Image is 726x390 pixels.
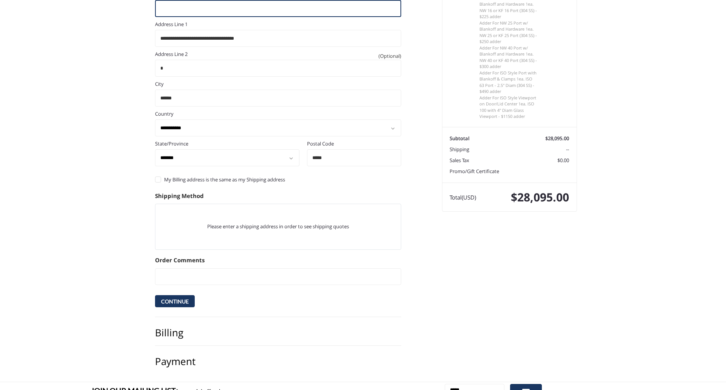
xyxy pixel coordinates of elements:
label: Postal Code [307,140,401,148]
legend: Shipping Method [155,192,204,204]
li: Adder For ISO Style Viewport on Door/Lid Center 1ea. ISO 100 with 4" Diam Glass Viewport - $1150 ... [479,95,537,120]
label: Address Line 1 [155,21,401,28]
label: City [155,80,401,88]
span: $28,095.00 [511,189,569,205]
p: Please enter a shipping address in order to see shipping quotes [155,220,401,234]
a: Promo/Gift Certificate [450,168,499,175]
li: Adder For ISO Style Port with Blankoff & Clamps 1ea. ISO 63 Port - 2.5" Diam (304 SS) - $490 adder [479,70,537,95]
li: Adder For NW 40 Port w/ Blankoff and Hardware 1ea. NW 40 or KF 40 Port (304 SS) - $300 adder [479,45,537,70]
legend: Order Comments [155,256,205,268]
label: My Billing address is the same as my Shipping address [155,176,401,183]
span: Sales Tax [450,157,469,164]
label: Country [155,110,401,118]
h2: Payment [155,355,199,368]
span: $0.00 [557,157,569,164]
span: Subtotal [450,135,470,142]
label: State/Province [155,140,300,148]
h2: Billing [155,327,199,339]
span: Shipping [450,146,469,153]
span: -- [566,146,569,153]
li: Adder For NW 25 Port w/ Blankoff and Hardware 1ea. NW 25 or KF 25 Port (304 SS) - $250 adder [479,20,537,45]
button: Continue [155,295,195,307]
small: (Optional) [379,53,401,60]
span: Total (USD) [450,193,476,201]
label: Address Line 2 [155,51,401,58]
span: $28,095.00 [545,135,569,142]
